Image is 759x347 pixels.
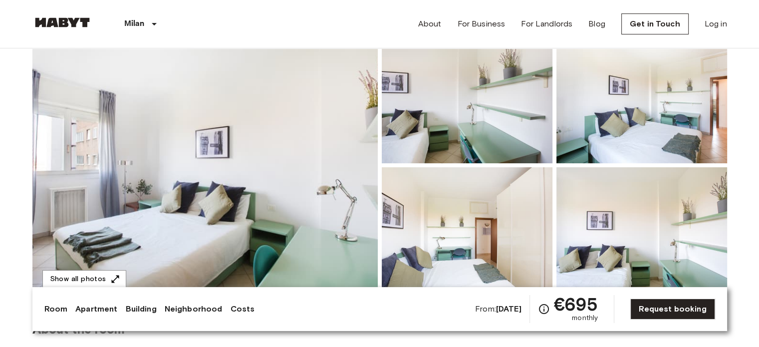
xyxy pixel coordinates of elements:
img: Marketing picture of unit IT-14-089-001-04H [32,32,378,298]
svg: Check cost overview for full price breakdown. Please note that discounts apply to new joiners onl... [538,303,550,315]
a: Blog [588,18,605,30]
img: Picture of unit IT-14-089-001-04H [556,32,727,163]
span: monthly [572,313,598,323]
a: Get in Touch [621,13,689,34]
button: Show all photos [42,270,126,289]
a: Neighborhood [165,303,223,315]
a: Building [125,303,156,315]
a: Log in [705,18,727,30]
a: Apartment [75,303,117,315]
img: Picture of unit IT-14-089-001-04H [556,167,727,298]
a: Request booking [630,299,715,320]
a: Costs [230,303,254,315]
img: Picture of unit IT-14-089-001-04H [382,32,552,163]
b: [DATE] [496,304,521,314]
a: About [418,18,442,30]
img: Picture of unit IT-14-089-001-04H [382,167,552,298]
a: Room [44,303,68,315]
p: Milan [124,18,145,30]
img: Habyt [32,17,92,27]
span: €695 [554,295,598,313]
a: For Business [457,18,505,30]
span: From: [475,304,521,315]
a: For Landlords [521,18,572,30]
